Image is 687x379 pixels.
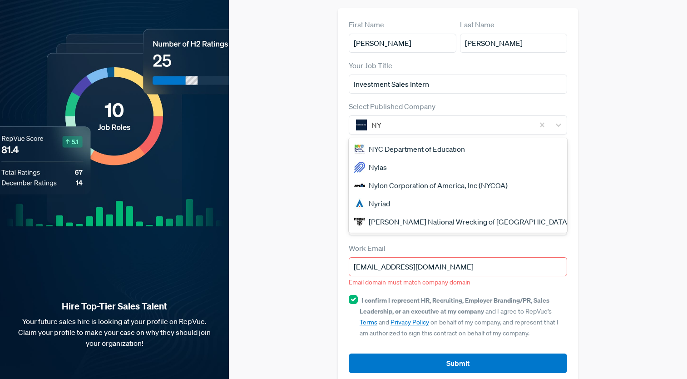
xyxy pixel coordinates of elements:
span: Email domain must match company domain [349,278,470,286]
img: Nyriad [354,198,365,209]
a: Terms [360,318,377,326]
a: Privacy Policy [390,318,429,326]
img: Perdomo National Wrecking of NY [354,216,365,227]
img: NYC Department of Education [354,144,365,155]
p: Your future sales hire is looking at your profile on RepVue. Claim your profile to make your case... [15,316,214,349]
img: Matthews Real Estate Investment Services [356,120,367,130]
input: Email [349,257,568,276]
div: Nylon Corporation of America, Inc (NYCOA) [349,176,568,194]
img: Nylas [354,162,365,173]
div: Nylas [349,158,568,176]
label: Last Name [460,19,494,30]
label: Select Published Company [349,101,435,112]
button: Submit [349,354,568,373]
input: Title [349,75,568,94]
img: Nylon Corporation of America, Inc (NYCOA) [354,180,365,191]
label: Your Job Title [349,60,392,71]
strong: I confirm I represent HR, Recruiting, Employer Branding/PR, Sales Leadership, or an executive at ... [360,296,549,315]
div: [PERSON_NAME] National Wrecking of [GEOGRAPHIC_DATA] [349,213,568,231]
span: and I agree to RepVue’s and on behalf of my company, and represent that I am authorized to sign t... [360,296,558,337]
strong: Hire Top-Tier Sales Talent [15,300,214,312]
label: First Name [349,19,384,30]
input: Last Name [460,34,568,53]
input: First Name [349,34,456,53]
label: Work Email [349,243,386,254]
div: NYC Department of Education [349,140,568,158]
div: Nyriad [349,194,568,213]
